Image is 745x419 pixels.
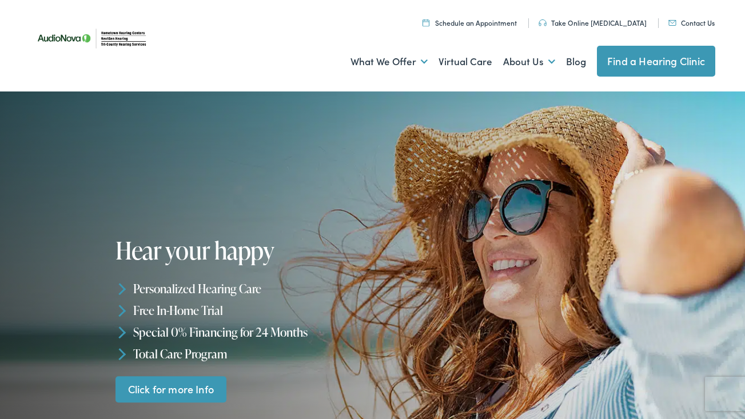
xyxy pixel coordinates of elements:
[566,41,586,83] a: Blog
[115,237,376,264] h1: Hear your happy
[115,278,376,300] li: Personalized Hearing Care
[539,19,547,26] img: utility icon
[115,343,376,365] li: Total Care Program
[668,20,676,26] img: utility icon
[439,41,492,83] a: Virtual Care
[115,376,226,403] a: Click for more Info
[597,46,715,77] a: Find a Hearing Clinic
[115,300,376,321] li: Free In-Home Trial
[503,41,555,83] a: About Us
[668,18,715,27] a: Contact Us
[539,18,647,27] a: Take Online [MEDICAL_DATA]
[350,41,428,83] a: What We Offer
[115,321,376,343] li: Special 0% Financing for 24 Months
[423,19,429,26] img: utility icon
[423,18,517,27] a: Schedule an Appointment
